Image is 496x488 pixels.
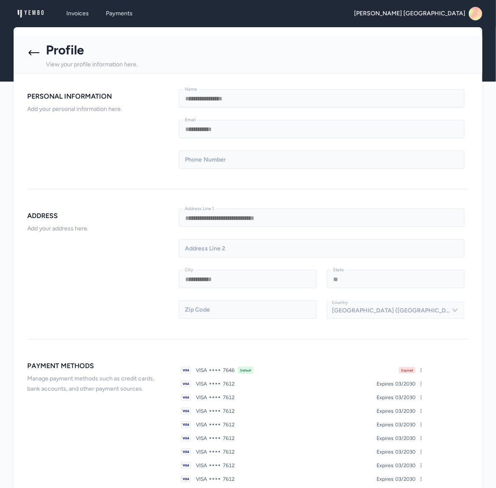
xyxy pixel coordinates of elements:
[377,394,415,401] div: 03 / 2030
[354,9,465,18] span: [PERSON_NAME] [GEOGRAPHIC_DATA]
[223,462,235,469] div: 7612
[185,206,217,212] label: Address Line 1
[223,394,235,401] div: 7612
[333,267,347,273] label: State
[46,60,138,70] p: View your profile information here.
[27,210,165,222] h2: ADDRESS
[196,435,207,442] div: visa
[223,367,235,374] div: 7646
[377,476,394,482] div: Expires
[238,367,253,374] span: default
[223,435,235,442] div: 7612
[27,91,165,102] h2: PERSONAL INFORMATION
[27,104,165,114] p: Add your personal information here.
[377,435,415,442] div: 03 / 2030
[377,448,394,455] div: Expires
[354,7,482,20] a: [PERSON_NAME] [GEOGRAPHIC_DATA]
[377,380,415,387] div: 03 / 2030
[332,306,451,315] span: [GEOGRAPHIC_DATA] ([GEOGRAPHIC_DATA])
[377,462,394,469] div: Expires
[196,476,207,482] div: visa
[27,374,165,394] p: Manage payment methods such as credit cards, bank accounts, and other payment sources.
[101,6,138,21] a: Payments
[27,360,165,372] h2: PAYMENT METHODS
[185,267,196,273] label: City
[223,408,235,414] div: 7612
[377,408,394,414] div: Expires
[185,117,199,123] label: Email
[196,367,207,374] div: visa
[377,421,394,428] div: Expires
[196,462,207,469] div: visa
[223,421,235,428] div: 7612
[196,408,207,414] div: visa
[377,380,394,387] div: Expires
[327,302,465,319] button: Country[GEOGRAPHIC_DATA] ([GEOGRAPHIC_DATA])
[196,380,207,387] div: visa
[223,448,235,455] div: 7612
[196,448,207,455] div: visa
[377,476,415,482] div: 03 / 2030
[185,86,200,93] label: Name
[27,224,165,234] p: Add your address here.
[377,448,415,455] div: 03 / 2030
[377,421,415,428] div: 03 / 2030
[61,6,94,21] a: Invoices
[377,462,415,469] div: 03 / 2030
[196,421,207,428] div: visa
[223,476,235,482] div: 7612
[196,394,207,401] div: visa
[17,7,44,20] img: logo_1739579967.png
[46,43,172,58] h1: Profile
[377,408,415,414] div: 03 / 2030
[377,394,394,401] div: Expires
[223,380,235,387] div: 7612
[377,435,394,442] div: Expires
[399,367,415,373] span: expired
